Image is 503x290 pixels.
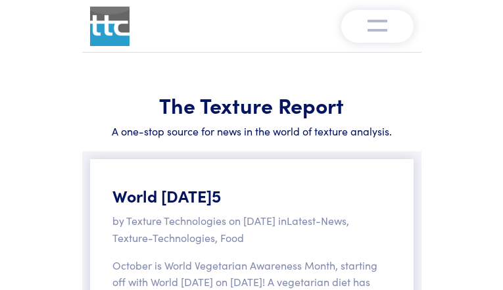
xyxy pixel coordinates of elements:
h6: A one-stop source for news in the world of texture analysis. [90,124,414,138]
img: ttc_logo_1x1_v1.0.png [90,7,130,46]
p: by Texture Technologies on [DATE] in [112,212,391,246]
button: Toggle navigation [341,10,414,43]
img: menu-v1.0.png [368,16,387,32]
h5: World [DATE]5 [112,184,391,207]
h1: The Texture Report [90,92,414,118]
